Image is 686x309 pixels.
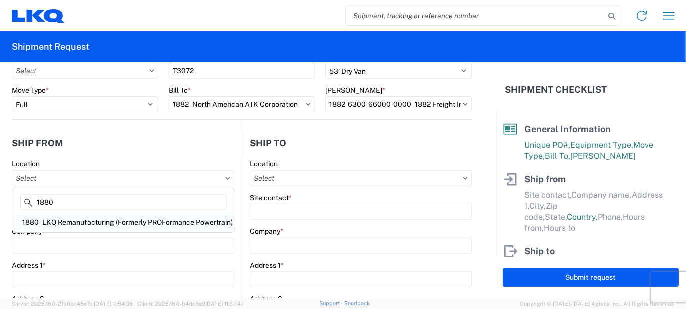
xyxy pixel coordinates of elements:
label: Company [250,227,283,236]
div: 1880 - LKQ Remanufacturing (Formerly PROFormance Powertrain) [14,214,233,230]
span: Country, [567,212,598,222]
label: Address 1 [12,261,46,270]
span: Copyright © [DATE]-[DATE] Agistix Inc., All Rights Reserved [520,299,674,308]
span: Client: 2025.16.0-b4dc8a9 [137,301,244,307]
label: Location [12,159,40,168]
label: [PERSON_NAME] [325,86,385,95]
h2: Ship from [12,138,63,148]
span: Site contact, [524,190,571,200]
span: State, [545,212,567,222]
span: Ship to [524,246,555,256]
input: Select [250,170,472,186]
span: City, [529,201,546,211]
input: Select [12,170,234,186]
span: Company name, [571,190,632,200]
span: [DATE] 11:54:36 [94,301,133,307]
input: Select [12,63,158,79]
span: Unique PO#, [524,140,570,150]
label: Site contact [250,193,292,202]
span: [PERSON_NAME] [570,151,636,161]
a: Support [319,300,344,306]
label: Address 1 [250,261,284,270]
h2: Ship to [250,138,286,148]
button: Submit request [503,268,679,287]
span: Server: 2025.16.0-21b0bc45e7b [12,301,133,307]
span: Phone, [598,212,623,222]
input: Select [325,96,472,112]
input: Select [169,96,315,112]
span: Bill To, [545,151,570,161]
label: Address 2 [250,294,282,303]
label: Bill To [169,86,191,95]
span: Ship from [524,174,566,184]
span: [DATE] 11:37:47 [205,301,244,307]
span: Equipment Type, [570,140,633,150]
input: Shipment, tracking or reference number [346,6,605,25]
span: General Information [524,124,611,134]
a: Feedback [344,300,370,306]
span: Hours to [544,223,575,233]
label: Address 2 [12,294,44,303]
label: Move Type [12,86,49,95]
label: Location [250,159,278,168]
h2: Shipment Checklist [505,84,607,96]
h2: Shipment Request [12,41,89,53]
